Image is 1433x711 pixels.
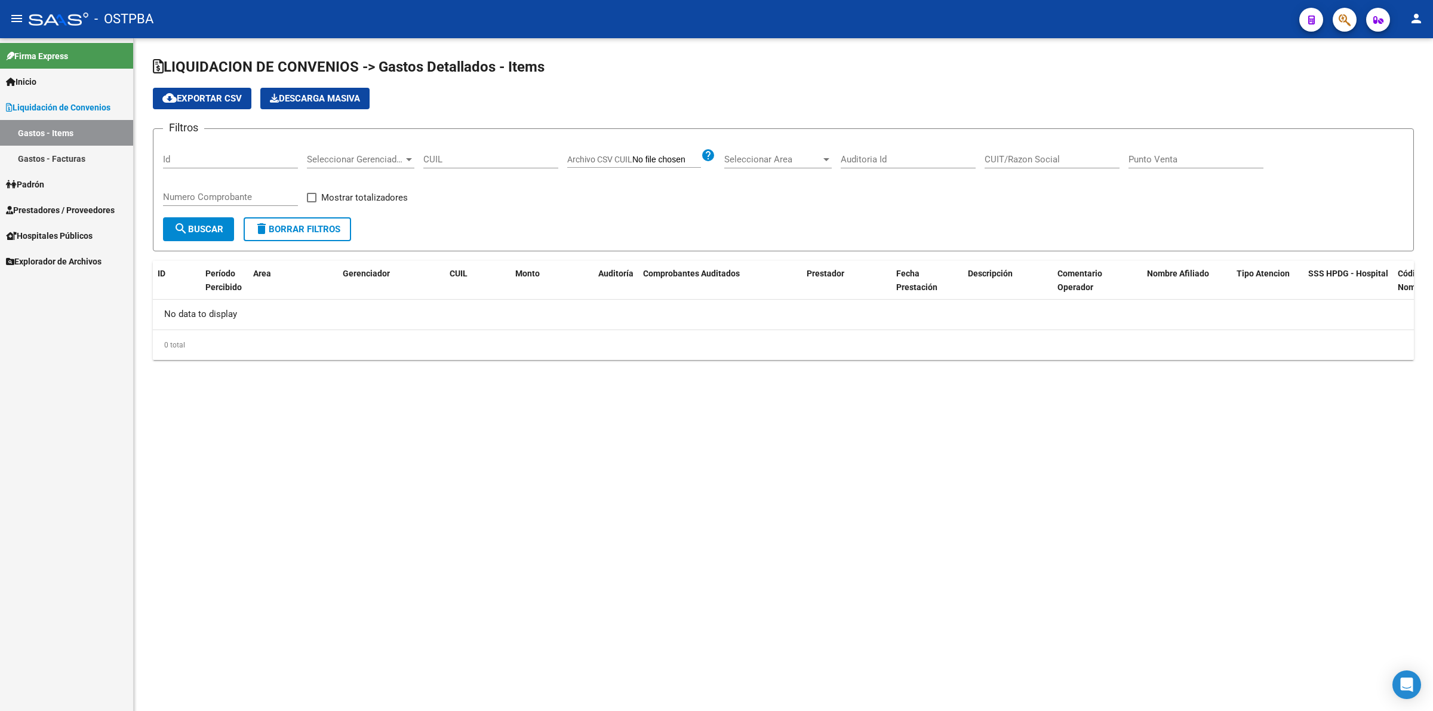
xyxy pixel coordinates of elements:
span: - OSTPBA [94,6,153,32]
span: Explorador de Archivos [6,255,102,268]
mat-icon: help [701,148,715,162]
span: Liquidación de Convenios [6,101,110,114]
datatable-header-cell: Descripción [963,261,1053,300]
span: Fecha Prestación [896,269,937,292]
span: Hospitales Públicos [6,229,93,242]
datatable-header-cell: Prestador [802,261,891,300]
datatable-header-cell: Auditoría [594,261,638,300]
button: Exportar CSV [153,88,251,109]
mat-icon: person [1409,11,1423,26]
span: Buscar [174,224,223,235]
span: Borrar Filtros [254,224,340,235]
span: Seleccionar Area [724,154,821,165]
span: Area [253,269,271,278]
span: CUIL [450,269,468,278]
span: Gerenciador [343,269,390,278]
datatable-header-cell: Comprobantes Auditados [638,261,785,300]
datatable-header-cell: ID [153,261,201,300]
mat-icon: search [174,221,188,236]
button: Descarga Masiva [260,88,370,109]
span: Padrón [6,178,44,191]
span: Nombre Afiliado [1147,269,1209,278]
datatable-header-cell: Fecha Prestación [891,261,963,300]
datatable-header-cell: Comentario Operador [1053,261,1142,300]
span: Archivo CSV CUIL [567,155,632,164]
span: Tipo Atencion [1237,269,1290,278]
span: Descripción [968,269,1013,278]
span: ID [158,269,165,278]
span: Comentario Operador [1057,269,1102,292]
datatable-header-cell: Período Percibido [201,261,248,300]
h3: Filtros [163,119,204,136]
span: Auditoría [598,269,634,278]
span: Seleccionar Gerenciador [307,154,404,165]
button: Borrar Filtros [244,217,351,241]
span: Inicio [6,75,36,88]
span: Prestador [807,269,844,278]
mat-icon: delete [254,221,269,236]
div: No data to display [153,300,1414,330]
datatable-header-cell: SSS HPDG - Hospital [1303,261,1393,300]
span: Prestadores / Proveedores [6,204,115,217]
input: Archivo CSV CUIL [632,155,701,165]
span: SSS HPDG - Hospital [1308,269,1388,278]
span: Descarga Masiva [270,93,360,104]
span: Monto [515,269,540,278]
span: LIQUIDACION DE CONVENIOS -> Gastos Detallados - Items [153,59,545,75]
mat-icon: menu [10,11,24,26]
datatable-header-cell: Tipo Atencion [1232,261,1303,300]
span: Firma Express [6,50,68,63]
datatable-header-cell: Nombre Afiliado [1142,261,1232,300]
span: Período Percibido [205,269,242,292]
datatable-header-cell: CUIL [445,261,511,300]
datatable-header-cell: Area [248,261,338,300]
div: 0 total [153,330,1414,360]
datatable-header-cell: Gerenciador [338,261,428,300]
button: Buscar [163,217,234,241]
app-download-masive: Descarga masiva de comprobantes (adjuntos) [260,88,370,109]
mat-icon: cloud_download [162,91,177,105]
div: Open Intercom Messenger [1392,670,1421,699]
span: Comprobantes Auditados [643,269,740,278]
datatable-header-cell: Monto [511,261,576,300]
span: Mostrar totalizadores [321,190,408,205]
span: Exportar CSV [162,93,242,104]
